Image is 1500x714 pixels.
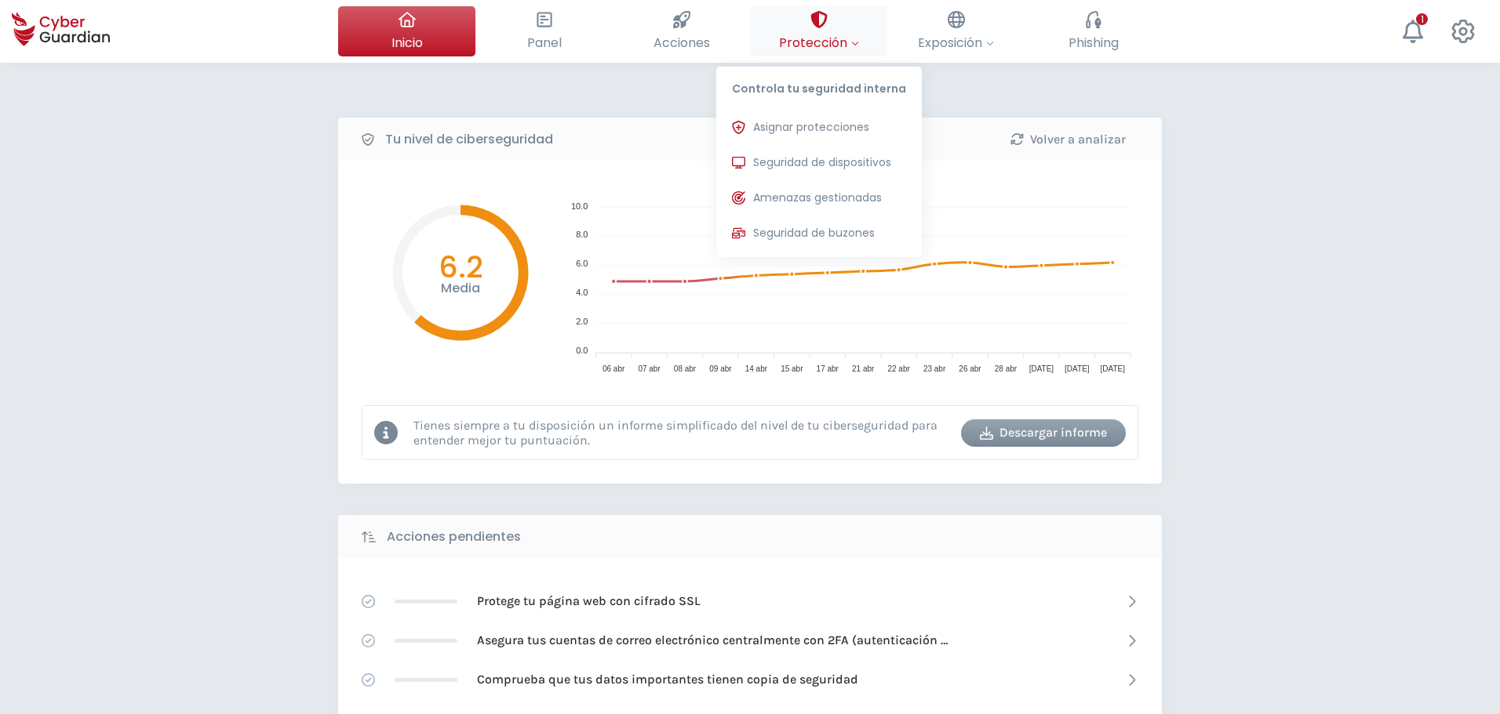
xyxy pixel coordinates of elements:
p: Tienes siempre a tu disposición un informe simplificado del nivel de tu ciberseguridad para enten... [413,418,949,448]
tspan: 08 abr [674,364,697,373]
button: Seguridad de dispositivos [716,147,922,179]
tspan: 23 abr [923,364,946,373]
button: Volver a analizar [985,125,1150,153]
button: Asignar protecciones [716,112,922,143]
tspan: 10.0 [571,201,588,211]
button: Inicio [338,6,475,56]
tspan: 07 abr [638,364,661,373]
div: 1 [1416,13,1428,25]
button: Descargar informe [961,419,1126,447]
tspan: 6.0 [576,259,588,268]
tspan: [DATE] [1029,364,1054,373]
button: Exposición [887,6,1025,56]
tspan: 14 abr [745,364,768,373]
span: Acciones [654,33,710,53]
tspan: 28 abr [995,364,1018,373]
tspan: 09 abr [709,364,732,373]
tspan: 21 abr [852,364,875,373]
span: Panel [527,33,562,53]
tspan: 4.0 [576,288,588,297]
span: Seguridad de dispositivos [753,154,891,171]
p: Comprueba que tus datos importantes tienen copia de seguridad [477,671,858,688]
tspan: 06 abr [603,364,625,373]
span: Phishing [1069,33,1119,53]
p: Asegura tus cuentas de correo electrónico centralmente con 2FA (autenticación [PERSON_NAME] factor) [477,632,948,649]
p: Protege tu página web con cifrado SSL [477,593,701,610]
tspan: 0.0 [576,346,588,355]
tspan: 17 abr [817,364,839,373]
span: Exposición [918,33,994,53]
p: Controla tu seguridad interna [716,67,922,104]
span: Amenazas gestionadas [753,190,882,206]
tspan: 15 abr [781,364,803,373]
button: Seguridad de buzones [716,218,922,249]
b: Acciones pendientes [387,527,521,546]
div: Descargar informe [973,423,1114,442]
tspan: 8.0 [576,230,588,239]
button: ProtecciónControla tu seguridad internaAsignar proteccionesSeguridad de dispositivosAmenazas gest... [750,6,887,56]
button: Phishing [1025,6,1162,56]
button: Panel [475,6,613,56]
span: Asignar protecciones [753,119,869,136]
span: Seguridad de buzones [753,225,875,241]
span: Protección [779,33,859,53]
tspan: 2.0 [576,317,588,326]
tspan: 22 abr [887,364,910,373]
button: Amenazas gestionadas [716,183,922,214]
tspan: [DATE] [1065,364,1090,373]
tspan: 26 abr [959,364,981,373]
button: Acciones [613,6,750,56]
div: Volver a analizar [997,130,1138,149]
span: Inicio [391,33,423,53]
b: Tu nivel de ciberseguridad [385,130,553,149]
tspan: [DATE] [1101,364,1126,373]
